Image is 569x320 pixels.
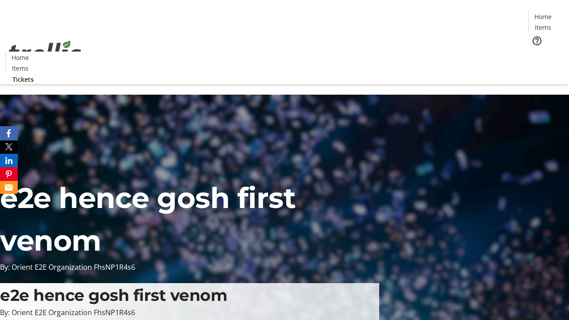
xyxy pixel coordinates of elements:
[5,31,84,75] img: Orient E2E Organization FhsNP1R4s6's Logo
[529,23,557,32] a: Items
[12,53,29,62] span: Home
[12,75,34,84] span: Tickets
[5,75,41,84] a: Tickets
[535,23,551,32] span: Items
[535,52,557,61] span: Tickets
[528,32,546,50] button: Help
[6,64,34,73] a: Items
[6,53,34,62] a: Home
[528,52,564,61] a: Tickets
[12,64,28,73] span: Items
[534,12,552,21] span: Home
[529,12,557,21] a: Home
